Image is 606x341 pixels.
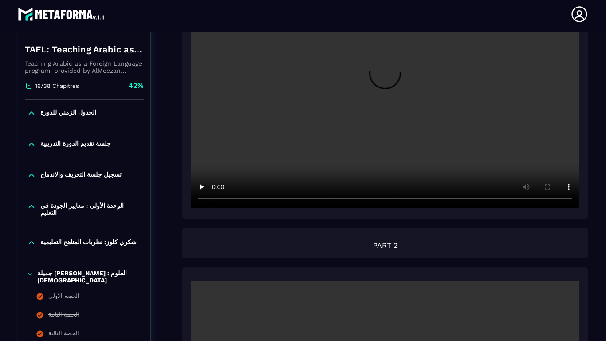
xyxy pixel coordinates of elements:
p: PART 2 [191,241,579,250]
div: الحصة الثالثة [48,330,79,340]
p: Teaching Arabic as a Foreign Language program, provided by AlMeezan Academy in the [GEOGRAPHIC_DATA] [25,60,144,74]
div: الحصة الثانية [48,311,79,321]
img: logo [18,5,106,23]
p: جلسة تقديم الدورة التدريبية [40,140,111,149]
p: الوحدة الأولى : معايير الجودة في التعليم [40,202,142,216]
p: الجدول الزمني للدورة [40,109,96,118]
h4: TAFL: Teaching Arabic as a Foreign Language program - June [25,43,144,56]
div: الحصة الأولى [48,293,79,302]
p: تسجيل جلسة التعريف والاندماج [40,171,122,180]
p: جميلة [PERSON_NAME] : العلوم [DEMOGRAPHIC_DATA] [37,270,142,284]
p: شكري كلوز: نظریات المناھج التعلیمیة [40,238,137,247]
p: 16/38 Chapitres [35,83,79,89]
p: 42% [129,81,144,91]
